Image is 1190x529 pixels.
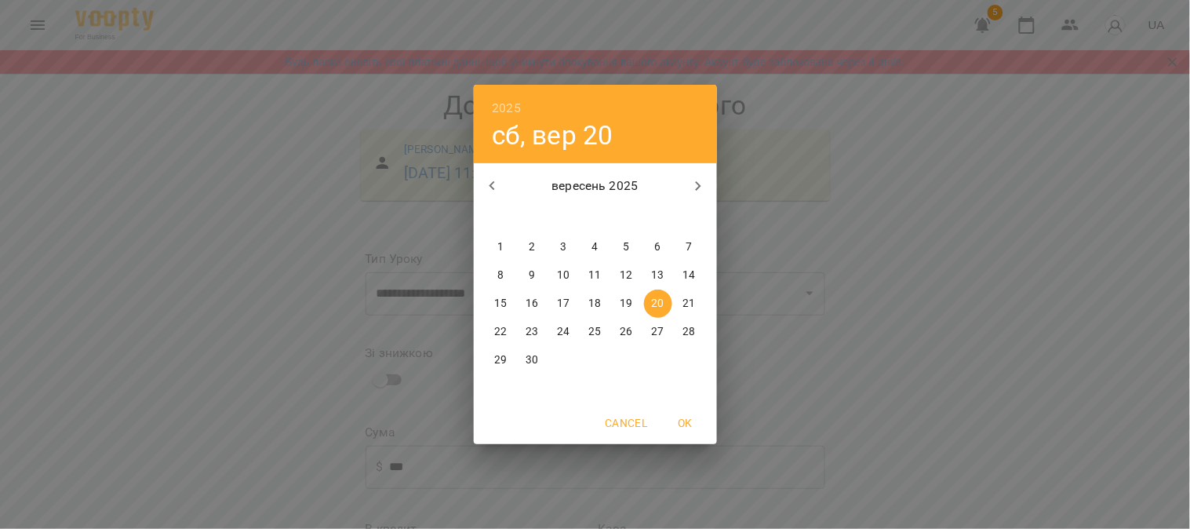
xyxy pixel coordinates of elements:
button: 5 [613,233,641,261]
p: 26 [620,324,632,340]
span: Cancel [605,414,647,432]
p: 30 [526,352,538,368]
button: 1 [487,233,515,261]
p: вересень 2025 [511,177,679,195]
button: 3 [550,233,578,261]
button: 2025 [493,97,522,119]
button: 18 [581,290,610,318]
button: 7 [675,233,704,261]
p: 24 [557,324,570,340]
p: 1 [497,239,504,255]
p: 6 [654,239,661,255]
button: сб, вер 20 [493,119,613,151]
span: ср [550,210,578,225]
button: 9 [519,261,547,290]
button: 29 [487,346,515,374]
p: 8 [497,268,504,283]
p: 7 [686,239,692,255]
button: 24 [550,318,578,346]
button: OK [661,409,711,437]
p: 29 [494,352,507,368]
p: 21 [682,296,695,312]
span: пт [613,210,641,225]
p: 4 [591,239,598,255]
button: 2 [519,233,547,261]
p: 14 [682,268,695,283]
p: 9 [529,268,535,283]
p: 10 [557,268,570,283]
button: 26 [613,318,641,346]
p: 18 [588,296,601,312]
p: 25 [588,324,601,340]
span: пн [487,210,515,225]
p: 12 [620,268,632,283]
button: 11 [581,261,610,290]
button: 4 [581,233,610,261]
p: 27 [651,324,664,340]
p: 13 [651,268,664,283]
button: 12 [613,261,641,290]
p: 22 [494,324,507,340]
button: 27 [644,318,672,346]
p: 28 [682,324,695,340]
button: 21 [675,290,704,318]
p: 15 [494,296,507,312]
button: 25 [581,318,610,346]
span: вт [519,210,547,225]
span: чт [581,210,610,225]
button: Cancel [599,409,653,437]
button: 22 [487,318,515,346]
button: 16 [519,290,547,318]
button: 17 [550,290,578,318]
button: 30 [519,346,547,374]
button: 6 [644,233,672,261]
button: 23 [519,318,547,346]
span: OK [667,414,704,432]
button: 10 [550,261,578,290]
p: 19 [620,296,632,312]
button: 14 [675,261,704,290]
p: 17 [557,296,570,312]
p: 11 [588,268,601,283]
p: 3 [560,239,566,255]
button: 8 [487,261,515,290]
button: 28 [675,318,704,346]
button: 13 [644,261,672,290]
p: 5 [623,239,629,255]
button: 15 [487,290,515,318]
p: 20 [651,296,664,312]
p: 2 [529,239,535,255]
p: 23 [526,324,538,340]
button: 20 [644,290,672,318]
button: 19 [613,290,641,318]
span: нд [675,210,704,225]
p: 16 [526,296,538,312]
span: сб [644,210,672,225]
